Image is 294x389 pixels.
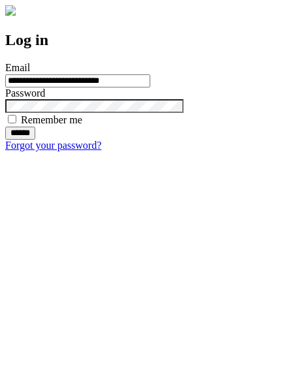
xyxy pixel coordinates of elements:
[21,114,82,125] label: Remember me
[5,140,101,151] a: Forgot your password?
[5,87,45,99] label: Password
[5,5,16,16] img: logo-4e3dc11c47720685a147b03b5a06dd966a58ff35d612b21f08c02c0306f2b779.png
[5,62,30,73] label: Email
[5,31,289,49] h2: Log in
